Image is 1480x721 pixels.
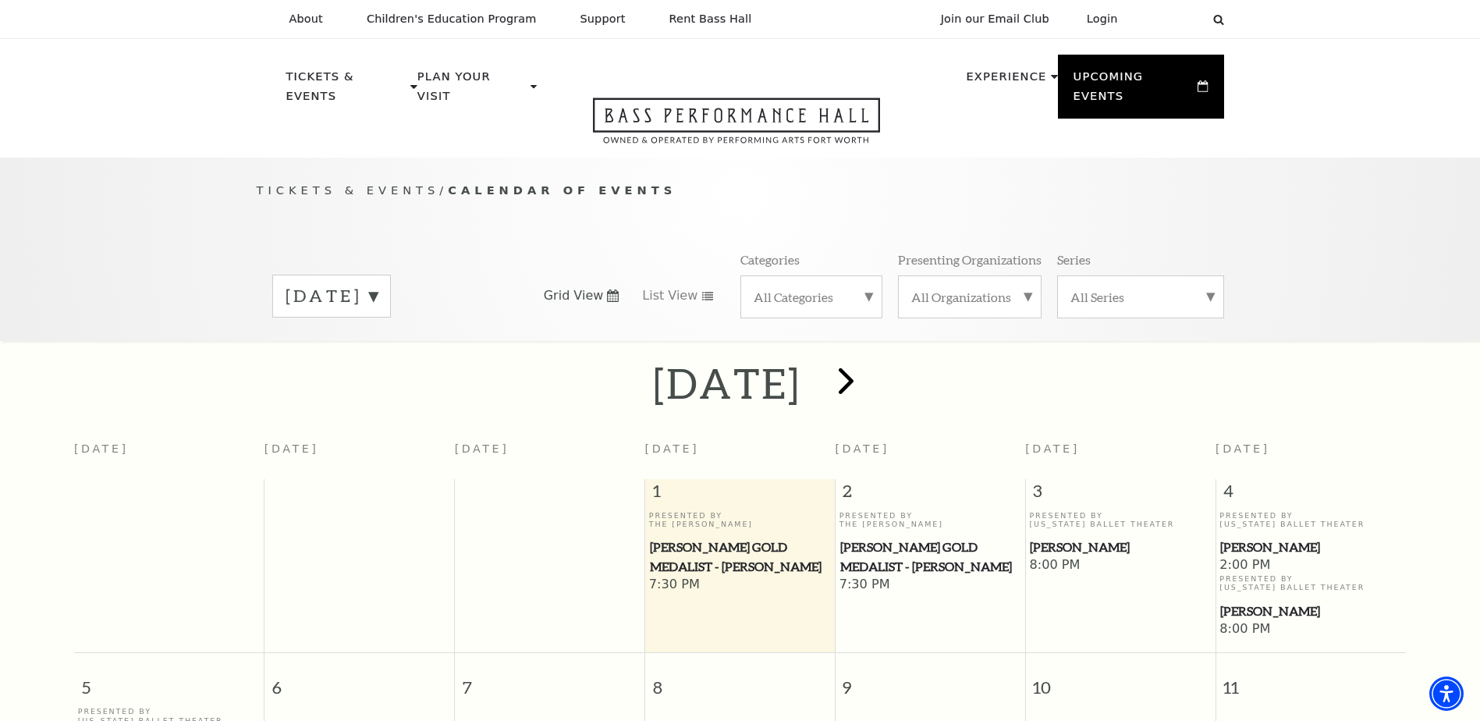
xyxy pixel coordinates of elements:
th: [DATE] [264,433,455,479]
h2: [DATE] [653,358,800,408]
p: Children's Education Program [367,12,537,26]
span: [PERSON_NAME] [1220,602,1401,621]
p: Presented By [US_STATE] Ballet Theater [1029,511,1211,529]
a: Open this option [537,98,936,158]
p: About [289,12,323,26]
button: next [815,356,872,411]
span: 5 [74,653,264,707]
span: 8:00 PM [1219,621,1402,638]
p: Experience [966,67,1046,95]
p: Presented By [US_STATE] Ballet Theater [1219,574,1402,592]
span: 3 [1026,479,1216,510]
span: [DATE] [835,442,889,455]
span: [DATE] [1025,442,1080,455]
p: Series [1057,251,1091,268]
p: Presented By [US_STATE] Ballet Theater [1219,511,1402,529]
span: 8 [645,653,835,707]
span: 8:00 PM [1029,557,1211,574]
span: 7:30 PM [649,577,831,594]
span: [PERSON_NAME] [1030,538,1210,557]
p: Presented By The [PERSON_NAME] [839,511,1021,529]
span: 7:30 PM [839,577,1021,594]
span: 6 [264,653,454,707]
label: All Organizations [911,289,1028,305]
p: / [257,181,1224,201]
p: Presented By The [PERSON_NAME] [649,511,831,529]
label: [DATE] [286,284,378,308]
span: [PERSON_NAME] [1220,538,1401,557]
p: Support [580,12,626,26]
span: Calendar of Events [448,183,676,197]
span: 7 [455,653,644,707]
th: [DATE] [74,433,264,479]
span: [DATE] [645,442,700,455]
span: [PERSON_NAME] Gold Medalist - [PERSON_NAME] [840,538,1020,576]
p: Tickets & Events [286,67,407,115]
span: [DATE] [1216,442,1270,455]
p: Rent Bass Hall [669,12,752,26]
label: All Series [1070,289,1211,305]
select: Select: [1143,12,1198,27]
span: 11 [1216,653,1406,707]
span: 9 [836,653,1025,707]
span: 4 [1216,479,1406,510]
span: 10 [1026,653,1216,707]
th: [DATE] [455,433,645,479]
span: Grid View [544,287,604,304]
span: List View [642,287,697,304]
div: Accessibility Menu [1429,677,1464,711]
p: Upcoming Events [1074,67,1194,115]
span: [PERSON_NAME] Gold Medalist - [PERSON_NAME] [650,538,830,576]
span: Tickets & Events [257,183,440,197]
span: 2:00 PM [1219,557,1402,574]
span: 1 [645,479,835,510]
p: Plan Your Visit [417,67,527,115]
label: All Categories [754,289,869,305]
span: 2 [836,479,1025,510]
p: Categories [740,251,800,268]
p: Presenting Organizations [898,251,1042,268]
